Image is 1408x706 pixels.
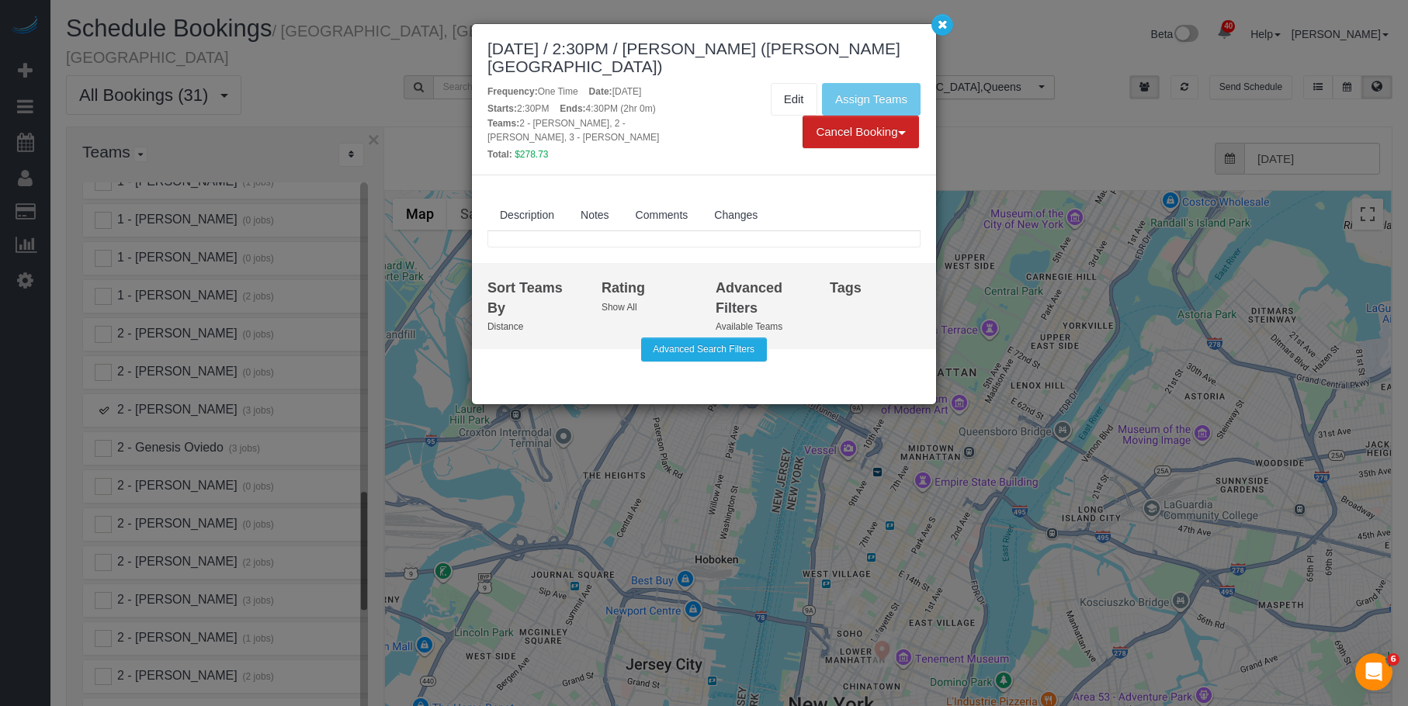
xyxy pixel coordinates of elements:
div: Sort Teams By [487,279,578,318]
strong: Total: [487,149,512,160]
strong: Date: [589,86,612,97]
span: Advanced Search Filters [653,344,754,355]
a: Edit [771,83,817,116]
a: Comments [623,199,701,231]
small: Show All [602,302,637,313]
div: Tags [830,279,921,299]
button: Cancel Booking [803,116,918,148]
strong: Teams: [487,118,519,129]
strong: Frequency: [487,86,538,97]
div: 2 - [PERSON_NAME], 2 - [PERSON_NAME], 3 - [PERSON_NAME] [487,117,685,144]
span: Notes [581,209,609,221]
span: Description [500,209,554,221]
a: Notes [568,199,622,231]
div: Rating [602,279,692,299]
span: $278.73 [515,149,548,160]
div: [DATE] [589,85,642,99]
a: Changes [702,199,770,231]
div: 4:30PM (2hr 0m) [560,102,655,116]
a: Description [487,199,567,231]
span: Changes [714,209,758,221]
button: Advanced Search Filters [641,337,768,362]
strong: Ends: [560,103,585,114]
iframe: Intercom live chat [1355,653,1392,690]
div: One Time [487,85,578,99]
span: 6 [1387,653,1399,666]
div: Advanced Filters [716,279,806,318]
strong: Starts: [487,103,517,114]
div: [DATE] / 2:30PM / [PERSON_NAME] ([PERSON_NAME][GEOGRAPHIC_DATA]) [487,40,921,75]
div: 2:30PM [487,102,549,116]
small: Distance [487,321,523,332]
small: Available Teams [716,321,782,332]
span: Comments [636,209,688,221]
